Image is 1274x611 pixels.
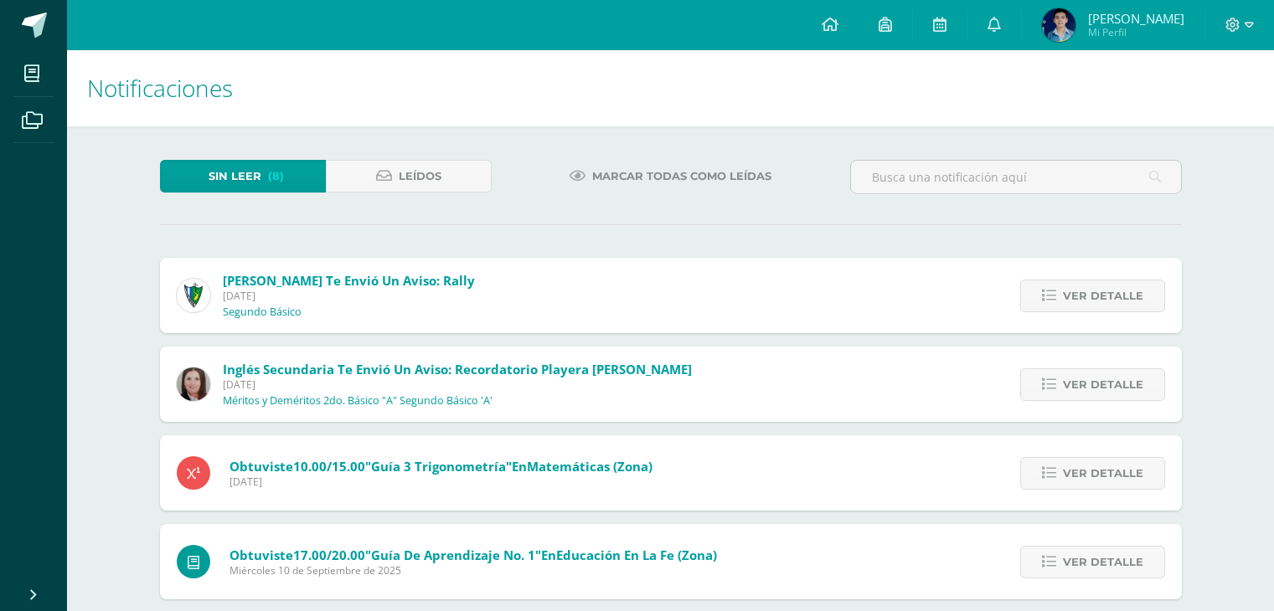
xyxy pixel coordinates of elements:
[1088,10,1184,27] span: [PERSON_NAME]
[326,160,492,193] a: Leídos
[1042,8,1075,42] img: 66d668f51aeef4265d5e554486531878.png
[223,394,493,408] p: Méritos y Deméritos 2do. Básico "A" Segundo Básico 'A'
[1063,458,1143,489] span: Ver detalle
[160,160,326,193] a: Sin leer(8)
[230,475,652,489] span: [DATE]
[556,547,717,563] span: Educación en la Fe (Zona)
[527,458,652,475] span: Matemáticas (Zona)
[230,458,652,475] span: Obtuviste en
[1063,547,1143,578] span: Ver detalle
[223,289,475,303] span: [DATE]
[1063,369,1143,400] span: Ver detalle
[230,547,717,563] span: Obtuviste en
[365,458,512,475] span: "Guía 3 Trigonometría"
[209,161,261,192] span: Sin leer
[87,72,233,104] span: Notificaciones
[177,279,210,312] img: 9f174a157161b4ddbe12118a61fed988.png
[223,305,302,319] p: Segundo Básico
[549,160,792,193] a: Marcar todas como leídas
[293,547,365,563] span: 17.00/20.00
[293,458,365,475] span: 10.00/15.00
[223,361,692,377] span: Inglés Secundaria te envió un aviso: Recordatorio Playera [PERSON_NAME]
[399,161,441,192] span: Leídos
[177,367,210,401] img: 8af0450cf43d44e38c4a1497329761f3.png
[1088,25,1184,39] span: Mi Perfil
[223,377,692,392] span: [DATE]
[592,161,771,192] span: Marcar todas como leídas
[1063,280,1143,311] span: Ver detalle
[223,272,475,289] span: [PERSON_NAME] te envió un aviso: Rally
[230,563,717,578] span: Miércoles 10 de Septiembre de 2025
[365,547,541,563] span: "Guía de Aprendizaje No. 1"
[268,161,284,192] span: (8)
[851,161,1181,193] input: Busca una notificación aquí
